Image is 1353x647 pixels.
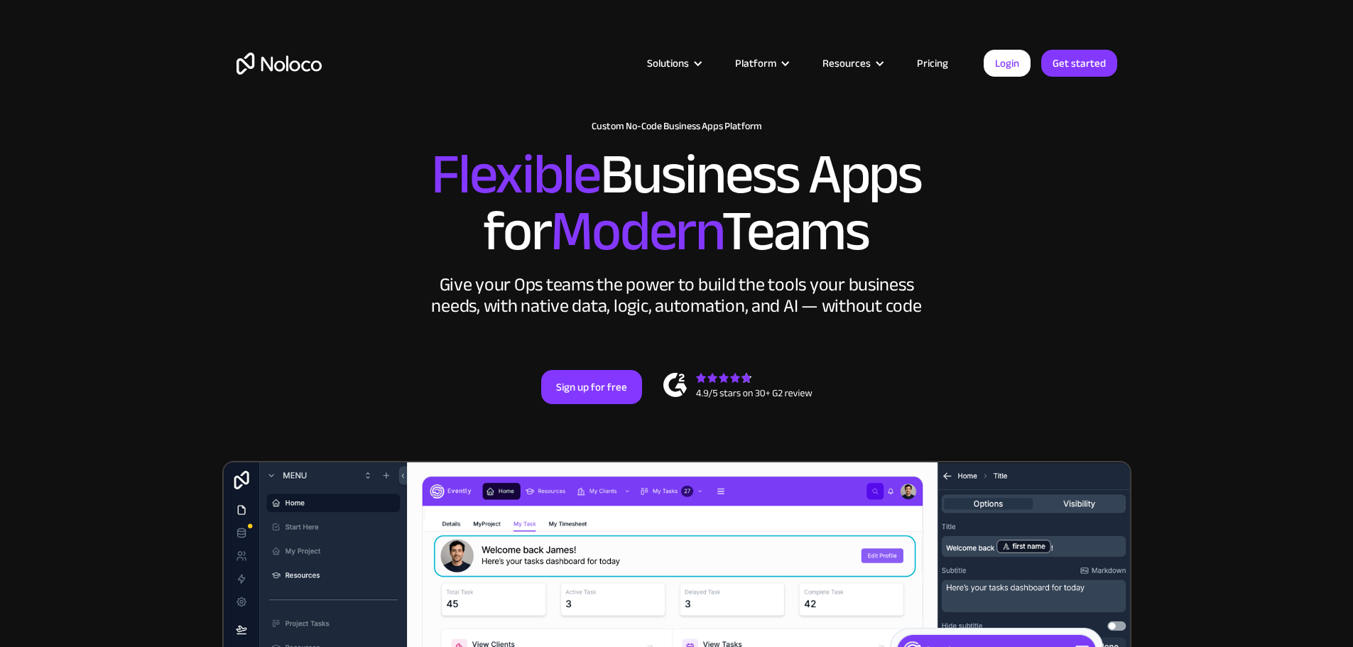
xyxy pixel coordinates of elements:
[717,54,805,72] div: Platform
[805,54,899,72] div: Resources
[1041,50,1117,77] a: Get started
[647,54,689,72] div: Solutions
[735,54,776,72] div: Platform
[541,370,642,404] a: Sign up for free
[822,54,871,72] div: Resources
[431,121,600,227] span: Flexible
[629,54,717,72] div: Solutions
[237,53,322,75] a: home
[899,54,966,72] a: Pricing
[428,274,925,317] div: Give your Ops teams the power to build the tools your business needs, with native data, logic, au...
[237,146,1117,260] h2: Business Apps for Teams
[550,178,722,284] span: Modern
[984,50,1031,77] a: Login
